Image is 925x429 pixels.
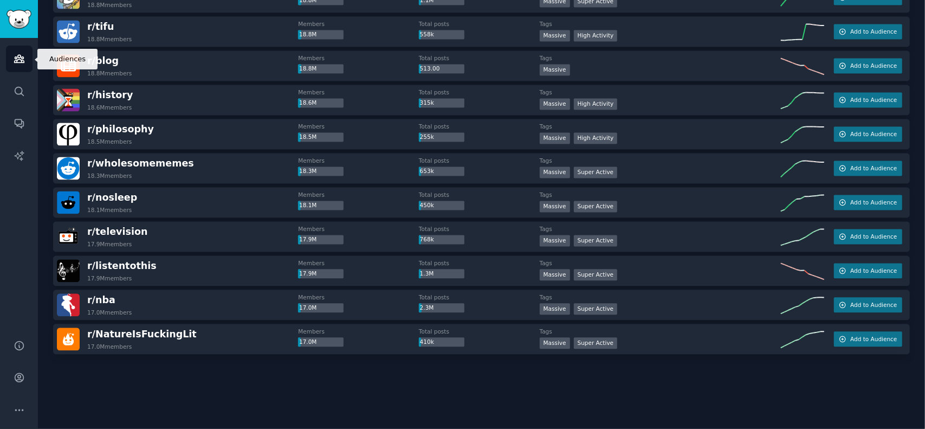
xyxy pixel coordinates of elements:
span: r/ nba [87,294,115,305]
div: 558k [419,30,464,40]
div: Massive [540,167,570,178]
div: 17.0M [298,337,344,347]
img: listentothis [57,259,80,282]
button: Add to Audience [834,331,902,347]
div: Super Active [574,235,618,246]
span: r/ wholesomememes [87,158,194,169]
span: Add to Audience [850,199,897,206]
dt: Total posts [419,54,540,62]
div: Massive [540,201,570,212]
div: 17.0M members [87,343,132,350]
div: 18.8M members [87,69,132,77]
dt: Total posts [419,259,540,267]
dt: Tags [540,259,781,267]
div: 255k [419,132,464,142]
span: Add to Audience [850,335,897,343]
div: Massive [540,98,570,110]
span: Add to Audience [850,130,897,138]
span: Add to Audience [850,164,897,172]
img: GummySearch logo [7,10,31,29]
div: 18.1M [298,201,344,210]
button: Add to Audience [834,195,902,210]
button: Add to Audience [834,92,902,107]
div: 653k [419,167,464,176]
span: r/ blog [87,55,119,66]
span: Add to Audience [850,62,897,69]
dt: Tags [540,328,781,335]
span: r/ NatureIsFuckingLit [87,329,197,340]
dt: Tags [540,191,781,199]
div: Massive [540,303,570,315]
div: 18.5M members [87,138,132,145]
span: Add to Audience [850,233,897,240]
div: 17.0M members [87,309,132,316]
div: 18.8M members [87,1,132,9]
div: Massive [540,132,570,144]
img: tifu [57,20,80,43]
button: Add to Audience [834,126,902,142]
div: 450k [419,201,464,210]
button: Add to Audience [834,229,902,244]
div: 17.9M members [87,240,132,248]
dt: Total posts [419,225,540,233]
button: Add to Audience [834,297,902,312]
dt: Tags [540,54,781,62]
div: 17.9M [298,235,344,245]
span: r/ television [87,226,147,237]
dt: Members [298,259,419,267]
button: Add to Audience [834,161,902,176]
dt: Total posts [419,88,540,96]
img: nosleep [57,191,80,214]
dt: Tags [540,20,781,28]
span: Add to Audience [850,267,897,274]
div: High Activity [574,98,618,110]
dt: Total posts [419,328,540,335]
div: 18.8M [298,30,344,40]
span: r/ philosophy [87,124,154,135]
span: Add to Audience [850,28,897,35]
div: Super Active [574,167,618,178]
div: Super Active [574,303,618,315]
dt: Members [298,123,419,130]
dt: Tags [540,88,781,96]
div: 18.6M members [87,104,132,111]
img: blog [57,54,80,77]
dt: Members [298,293,419,301]
dt: Members [298,54,419,62]
img: philosophy [57,123,80,145]
div: Massive [540,235,570,246]
dt: Tags [540,123,781,130]
dt: Tags [540,293,781,301]
dt: Total posts [419,293,540,301]
img: television [57,225,80,248]
div: High Activity [574,132,618,144]
div: 18.8M [298,64,344,74]
dt: Total posts [419,123,540,130]
div: Super Active [574,337,618,349]
div: Super Active [574,269,618,280]
div: 18.5M [298,132,344,142]
span: r/ listentothis [87,260,157,271]
div: Massive [540,30,570,41]
span: Add to Audience [850,96,897,104]
div: 1.3M [419,269,464,279]
dt: Total posts [419,20,540,28]
div: Massive [540,64,570,75]
div: Super Active [574,201,618,212]
dt: Members [298,20,419,28]
div: 18.1M members [87,206,132,214]
div: 768k [419,235,464,245]
button: Add to Audience [834,263,902,278]
dt: Total posts [419,191,540,199]
button: Add to Audience [834,58,902,73]
div: 18.3M [298,167,344,176]
div: 18.3M members [87,172,132,180]
dt: Members [298,88,419,96]
span: r/ nosleep [87,192,137,203]
dt: Members [298,157,419,164]
div: 17.9M [298,269,344,279]
span: r/ history [87,89,133,100]
div: 17.0M [298,303,344,313]
img: nba [57,293,80,316]
div: 2.3M [419,303,464,313]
